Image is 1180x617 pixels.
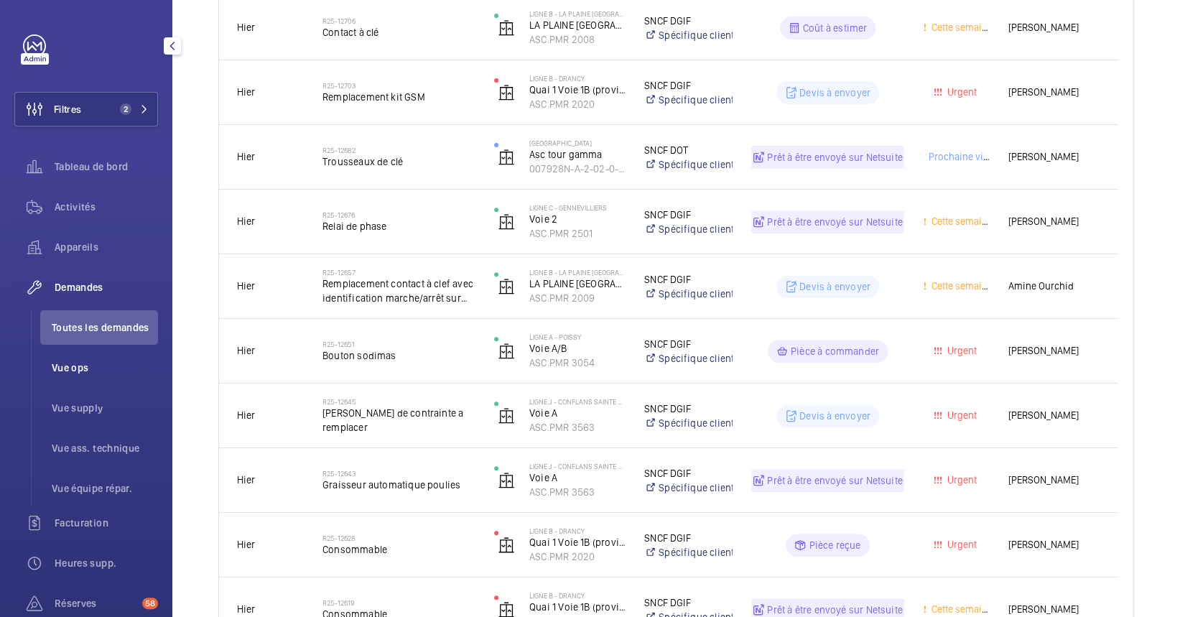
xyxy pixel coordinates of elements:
p: SNCF DGIF [644,272,733,287]
span: Contact à clé [322,25,475,40]
p: Quai 1 Voie 1B (province) [529,83,626,97]
h2: R25-12619 [322,598,475,607]
p: SNCF DGIF [644,531,733,545]
p: Coût à estimer [803,21,868,35]
p: Prêt à être envoyé sur Netsuite [767,215,903,229]
p: Voie A [529,406,626,420]
p: 007928N-A-2-02-0-04 [529,162,626,176]
span: [PERSON_NAME] [1008,407,1100,424]
p: ASC.PMR 2501 [529,226,626,241]
span: Urgent [944,539,977,550]
span: Relai de phase [322,219,475,233]
span: Vue ass. technique [52,441,158,455]
span: Bouton sodimas [322,348,475,363]
a: Spécifique client [644,416,733,430]
h2: R25-12657 [322,268,475,277]
p: Prêt à être envoyé sur Netsuite [767,150,903,164]
h2: R25-12703 [322,81,475,90]
p: Ligne C - GENNEVILLIERS [529,203,626,212]
p: SNCF DGIF [644,208,733,222]
span: Hier [237,474,255,486]
h2: R25-12706 [322,17,475,25]
span: Cette semaine [929,215,993,227]
img: elevator.svg [498,343,515,360]
span: Consommable [322,542,475,557]
span: Urgent [944,86,977,98]
span: [PERSON_NAME] [1008,213,1100,230]
p: Pièce reçue [809,538,860,552]
span: Graisseur automatique poulies [322,478,475,492]
span: Hier [237,280,255,292]
img: elevator.svg [498,278,515,295]
p: SNCF DGIF [644,466,733,481]
h2: R25-12651 [322,340,475,348]
p: Ligne B - La Plaine [GEOGRAPHIC_DATA] [529,9,626,18]
span: Remplacement contact à clef avec identification marche/arrêt sur les 2 asc [322,277,475,305]
p: Quai 1 Voie 1B (province) [529,535,626,549]
img: elevator.svg [498,84,515,101]
span: Tableau de bord [55,159,158,174]
span: Urgent [944,409,977,421]
span: [PERSON_NAME] [1008,149,1100,165]
span: Filtres [54,102,81,116]
p: ASC.PMR 2009 [529,291,626,305]
span: Urgent [944,474,977,486]
span: Hier [237,86,255,98]
span: Toutes les demandes [52,320,158,335]
p: SNCF DOT [644,143,733,157]
p: SNCF DGIF [644,14,733,28]
span: [PERSON_NAME] [1008,343,1100,359]
p: Pièce à commander [791,344,879,358]
img: elevator.svg [498,213,515,231]
img: elevator.svg [498,407,515,425]
p: SNCF DGIF [644,78,733,93]
p: LIGNE B - DRANCY [529,74,626,83]
span: Cette semaine [929,280,993,292]
p: SNCF DGIF [644,595,733,610]
p: Quai 1 Voie 1B (province) [529,600,626,614]
p: Voie A [529,470,626,485]
span: Vue ops [52,361,158,375]
span: 2 [120,103,131,115]
button: Filtres2 [14,92,158,126]
p: LA PLAINE [GEOGRAPHIC_DATA] QUAI 1 VOIE 1/1B [529,18,626,32]
span: Facturation [55,516,158,530]
p: Devis à envoyer [799,279,870,294]
p: SNCF DGIF [644,337,733,351]
p: LA PLAINE [GEOGRAPHIC_DATA] QUAI 2 VOIE 2/2B [529,277,626,291]
p: Ligne B - La Plaine [GEOGRAPHIC_DATA] [529,268,626,277]
span: Cette semaine [929,22,993,33]
span: Demandes [55,280,158,294]
span: Vue supply [52,401,158,415]
p: LIGNE B - DRANCY [529,526,626,535]
span: Réserves [55,596,136,611]
p: Voie A/B [529,341,626,356]
p: ASC.PMR 2020 [529,549,626,564]
a: Spécifique client [644,222,733,236]
span: Hier [237,215,255,227]
p: ASC.PMR 2020 [529,97,626,111]
p: ASC.PMR 3563 [529,420,626,435]
span: Activités [55,200,158,214]
p: SNCF DGIF [644,402,733,416]
a: Spécifique client [644,28,733,42]
span: [PERSON_NAME] [1008,537,1100,553]
span: Urgent [944,345,977,356]
a: Spécifique client [644,93,733,107]
span: 58 [142,598,158,609]
span: Remplacement kit GSM [322,90,475,104]
img: elevator.svg [498,472,515,489]
span: Cette semaine [929,603,993,615]
h2: R25-12643 [322,469,475,478]
span: Heures supp. [55,556,158,570]
a: Spécifique client [644,481,733,495]
p: ASC.PMR 3054 [529,356,626,370]
span: Hier [237,539,255,550]
span: [PERSON_NAME] [1008,19,1100,36]
span: [PERSON_NAME] [1008,472,1100,488]
a: Spécifique client [644,351,733,366]
p: LIGNE B - DRANCY [529,591,626,600]
span: Vue équipe répar. [52,481,158,496]
span: Hier [237,22,255,33]
span: Hier [237,151,255,162]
